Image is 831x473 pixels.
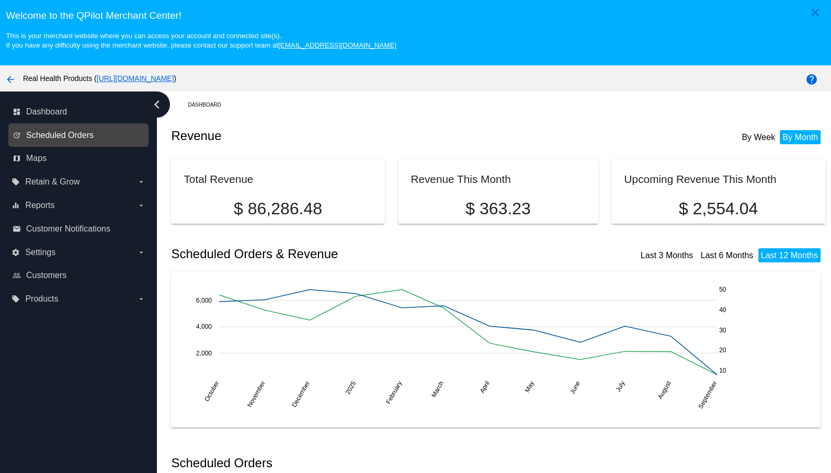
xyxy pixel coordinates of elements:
[385,380,404,406] text: February
[624,199,812,218] p: $ 2,554.04
[137,178,145,186] i: arrow_drop_down
[13,131,21,140] i: update
[719,306,726,314] text: 40
[184,173,253,185] h2: Total Revenue
[13,103,145,120] a: dashboard Dashboard
[411,199,585,218] p: $ 363.23
[25,177,79,187] span: Retain & Grow
[196,297,212,304] text: 6,000
[12,178,20,186] i: local_offer
[13,108,21,116] i: dashboard
[26,107,67,117] span: Dashboard
[13,150,145,167] a: map Maps
[701,251,754,260] a: Last 6 Months
[13,221,145,237] a: email Customer Notifications
[278,41,396,49] a: [EMAIL_ADDRESS][DOMAIN_NAME]
[188,97,230,113] a: Dashboard
[780,130,821,144] li: By Month
[719,347,726,354] text: 20
[6,32,396,49] small: This is your merchant website where you can access your account and connected site(s). If you hav...
[809,6,822,19] mat-icon: close
[430,380,445,399] text: March
[805,73,818,86] mat-icon: help
[12,295,20,303] i: local_offer
[26,131,94,140] span: Scheduled Orders
[614,380,627,393] text: July
[171,456,498,470] h2: Scheduled Orders
[171,247,498,261] h2: Scheduled Orders & Revenue
[25,294,58,304] span: Products
[26,271,66,280] span: Customers
[23,74,176,83] span: Real Health Products ( )
[137,201,145,210] i: arrow_drop_down
[719,367,726,374] text: 10
[641,251,693,260] a: Last 3 Months
[149,96,165,113] i: chevron_left
[137,248,145,257] i: arrow_drop_down
[196,323,212,330] text: 4,000
[739,130,778,144] li: By Week
[568,379,582,395] text: June
[137,295,145,303] i: arrow_drop_down
[523,380,536,394] text: May
[624,173,776,185] h2: Upcoming Revenue This Month
[26,224,110,234] span: Customer Notifications
[25,201,54,210] span: Reports
[26,154,47,163] span: Maps
[13,267,145,284] a: people_outline Customers
[656,379,673,400] text: August
[171,129,498,143] h2: Revenue
[25,248,55,257] span: Settings
[12,248,20,257] i: settings
[479,380,491,395] text: April
[697,380,719,410] text: September
[4,73,17,86] mat-icon: arrow_back
[761,251,818,260] a: Last 12 Months
[184,199,372,218] p: $ 86,286.48
[12,201,20,210] i: equalizer
[291,380,312,409] text: December
[344,379,358,395] text: 2025
[196,350,212,357] text: 2,000
[97,74,174,83] a: [URL][DOMAIN_NAME]
[13,127,145,144] a: update Scheduled Orders
[13,154,21,163] i: map
[719,286,726,293] text: 50
[246,380,267,409] text: November
[203,380,221,403] text: October
[719,327,726,334] text: 30
[13,271,21,280] i: people_outline
[411,173,511,185] h2: Revenue This Month
[13,225,21,233] i: email
[6,10,825,21] h3: Welcome to the QPilot Merchant Center!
